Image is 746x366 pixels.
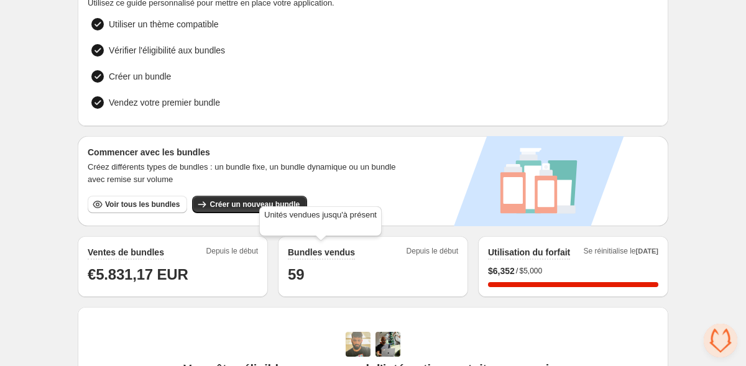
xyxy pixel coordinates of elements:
[488,265,658,277] div: /
[488,246,570,258] h2: Utilisation du forfait
[583,246,658,260] span: Se réinitialise le
[636,247,658,255] span: [DATE]
[519,266,542,276] span: $5,000
[105,199,180,209] span: Voir tous les bundles
[210,199,300,209] span: Créer un nouveau bundle
[288,265,458,285] h1: 59
[88,265,258,285] h1: €5.831,17 EUR
[109,70,171,83] span: Créer un bundle
[346,332,371,357] img: Adi
[88,146,412,158] h3: Commencer avec les bundles
[288,246,355,258] h2: Bundles vendus
[192,196,307,213] button: Créer un nouveau bundle
[488,265,515,277] span: $ 6,352
[109,18,219,30] span: Utiliser un thème compatible
[206,246,258,260] span: Depuis le début
[375,332,400,357] img: Prakhar
[407,246,458,260] span: Depuis le début
[88,161,412,186] span: Créez différents types de bundles : un bundle fixe, un bundle dynamique ou un bundle avec remise ...
[88,196,187,213] button: Voir tous les bundles
[109,44,225,57] span: Vérifier l'éligibilité aux bundles
[88,246,164,258] h2: Ventes de bundles
[704,324,737,357] div: Ouvrir le chat
[109,96,220,109] span: Vendez votre premier bundle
